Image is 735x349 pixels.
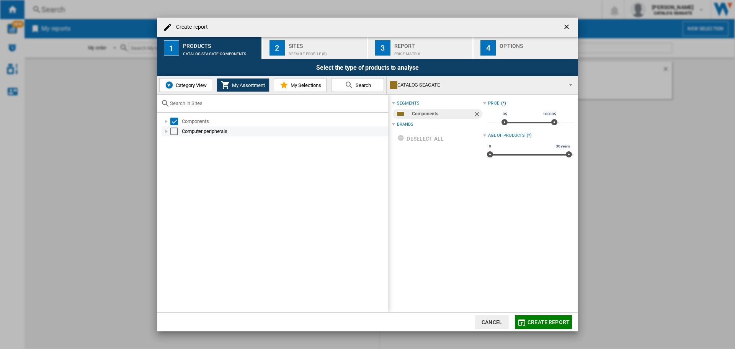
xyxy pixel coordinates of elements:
[182,128,387,135] div: Computer peripherals
[475,315,509,329] button: Cancel
[397,100,419,107] div: segments
[170,118,182,125] md-checkbox: Select
[157,59,578,76] div: Select the type of products to analyse
[375,40,390,56] div: 3
[164,40,179,56] div: 1
[488,100,500,107] div: Price
[289,82,321,88] span: My Selections
[165,80,174,90] img: wiser-icon-blue.png
[157,37,262,59] button: 1 Products CATALOG SEAGATE:Components
[269,40,285,56] div: 2
[183,40,258,48] div: Products
[395,132,446,146] button: Deselect all
[390,80,562,90] div: CATALOG SEAGATE
[473,110,482,120] ng-md-icon: Remove
[474,37,578,59] button: 4 Options
[480,40,496,56] div: 4
[289,48,364,56] div: Default profile (8)
[397,132,444,146] div: Deselect all
[331,78,384,92] button: Search
[182,118,387,125] div: Components
[368,37,474,59] button: 3 Report Price Matrix
[563,23,572,32] ng-md-icon: getI18NText('BUTTONS.CLOSE_DIALOG')
[488,133,525,139] div: Age of products
[515,315,572,329] button: Create report
[170,128,182,135] md-checkbox: Select
[274,78,327,92] button: My Selections
[170,100,384,106] input: Search in Sites
[183,48,258,56] div: CATALOG SEAGATE:Components
[394,40,470,48] div: Report
[501,111,508,117] span: 0$
[488,143,492,149] span: 0
[500,40,575,48] div: Options
[230,82,265,88] span: My Assortment
[217,78,269,92] button: My Assortment
[394,48,470,56] div: Price Matrix
[397,121,413,128] div: Brands
[289,40,364,48] div: Sites
[412,109,473,119] div: Components
[528,319,570,325] span: Create report
[263,37,368,59] button: 2 Sites Default profile (8)
[172,23,208,31] h4: Create report
[542,111,557,117] span: 10000$
[354,82,371,88] span: Search
[555,143,571,149] span: 30 years
[159,78,212,92] button: Category View
[560,20,575,35] button: getI18NText('BUTTONS.CLOSE_DIALOG')
[174,82,207,88] span: Category View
